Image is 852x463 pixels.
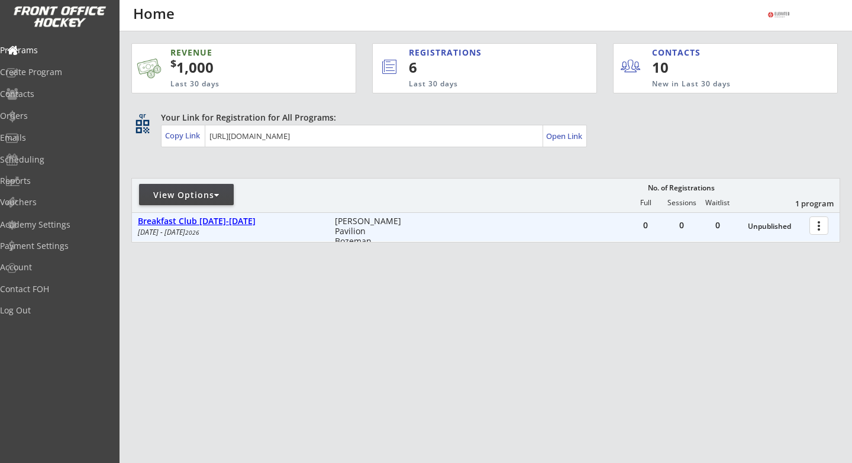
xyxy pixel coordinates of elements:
[161,112,803,124] div: Your Link for Registration for All Programs:
[134,118,151,135] button: qr_code
[628,221,663,229] div: 0
[628,199,663,207] div: Full
[170,79,301,89] div: Last 30 days
[652,57,725,77] div: 10
[409,79,548,89] div: Last 30 days
[170,47,301,59] div: REVENUE
[139,189,234,201] div: View Options
[652,47,706,59] div: CONTACTS
[170,57,318,77] div: 1,000
[664,199,699,207] div: Sessions
[546,128,583,144] a: Open Link
[170,56,176,70] sup: $
[644,184,718,192] div: No. of Registrations
[748,222,803,231] div: Unpublished
[699,199,735,207] div: Waitlist
[138,229,319,236] div: [DATE] - [DATE]
[165,130,202,141] div: Copy Link
[772,198,834,209] div: 1 program
[809,216,828,235] button: more_vert
[546,131,583,141] div: Open Link
[700,221,735,229] div: 0
[409,47,544,59] div: REGISTRATIONS
[652,79,782,89] div: New in Last 30 days
[135,112,149,119] div: qr
[335,216,428,256] div: [PERSON_NAME] Pavilion Bozeman, [GEOGRAPHIC_DATA]
[185,228,199,237] em: 2026
[664,221,699,229] div: 0
[138,216,322,226] div: Breakfast Club [DATE]-[DATE]
[409,57,557,77] div: 6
